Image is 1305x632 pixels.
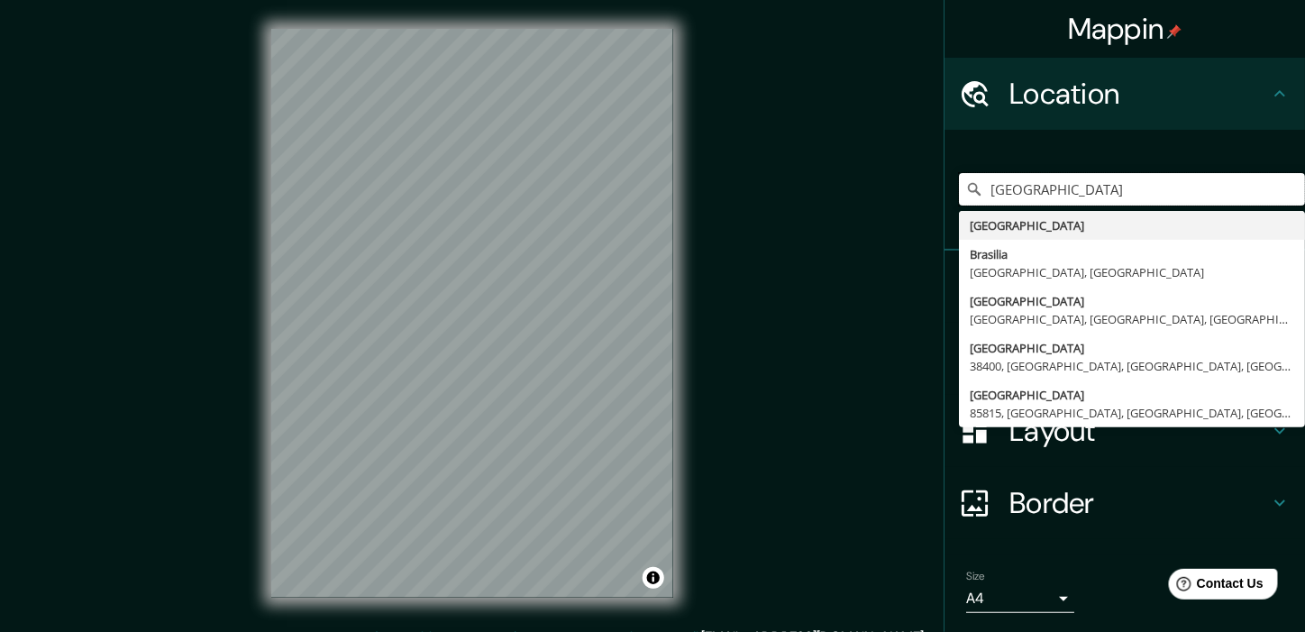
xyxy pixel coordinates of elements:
h4: Border [1009,485,1269,521]
div: Location [945,58,1305,130]
div: Brasilia [970,245,1294,263]
iframe: Help widget launcher [1145,562,1285,612]
canvas: Map [271,29,673,598]
div: [GEOGRAPHIC_DATA] [970,216,1294,234]
input: Pick your city or area [959,173,1305,206]
h4: Layout [1009,413,1269,449]
div: 38400, [GEOGRAPHIC_DATA], [GEOGRAPHIC_DATA], [GEOGRAPHIC_DATA] [970,357,1294,375]
div: [GEOGRAPHIC_DATA], [GEOGRAPHIC_DATA] [970,263,1294,281]
div: A4 [966,584,1074,613]
div: [GEOGRAPHIC_DATA] [970,339,1294,357]
div: [GEOGRAPHIC_DATA] [970,292,1294,310]
img: pin-icon.png [1167,24,1182,39]
h4: Location [1009,76,1269,112]
h4: Mappin [1068,11,1182,47]
div: Layout [945,395,1305,467]
div: 85815, [GEOGRAPHIC_DATA], [GEOGRAPHIC_DATA], [GEOGRAPHIC_DATA] [970,404,1294,422]
div: Style [945,323,1305,395]
button: Toggle attribution [643,567,664,589]
label: Size [966,569,985,584]
div: Pins [945,251,1305,323]
div: Border [945,467,1305,539]
div: [GEOGRAPHIC_DATA] [970,386,1294,404]
div: [GEOGRAPHIC_DATA], [GEOGRAPHIC_DATA], [GEOGRAPHIC_DATA] [970,310,1294,328]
